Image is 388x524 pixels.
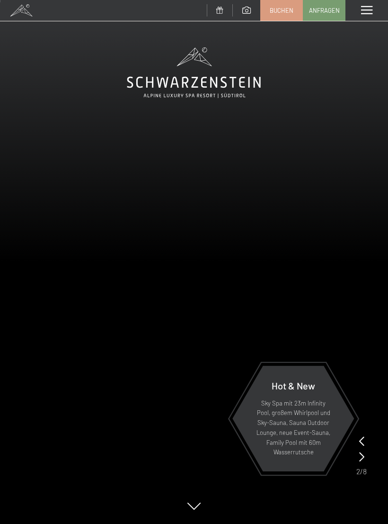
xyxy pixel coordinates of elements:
span: 8 [363,466,367,477]
a: Anfragen [303,0,345,20]
span: / [360,466,363,477]
span: Hot & New [272,380,315,391]
span: Anfragen [309,6,340,15]
a: Buchen [261,0,302,20]
a: Hot & New Sky Spa mit 23m Infinity Pool, großem Whirlpool und Sky-Sauna, Sauna Outdoor Lounge, ne... [232,365,355,472]
span: Buchen [270,6,293,15]
p: Sky Spa mit 23m Infinity Pool, großem Whirlpool und Sky-Sauna, Sauna Outdoor Lounge, neue Event-S... [256,398,331,458]
span: 2 [356,466,360,477]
